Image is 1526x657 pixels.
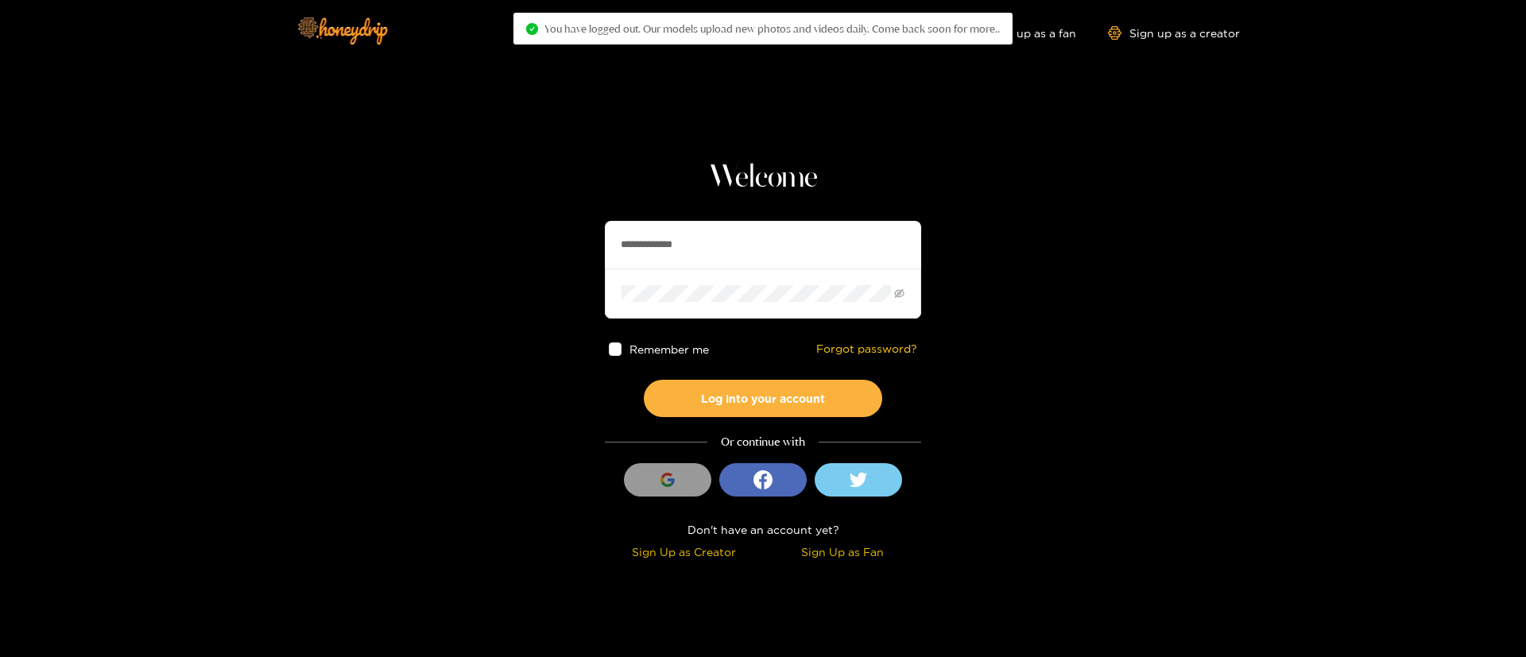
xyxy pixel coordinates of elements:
h1: Welcome [605,159,921,197]
span: You have logged out. Our models upload new photos and videos daily. Come back soon for more.. [544,22,1000,35]
a: Sign up as a fan [967,26,1076,40]
div: Or continue with [605,433,921,451]
button: Log into your account [644,380,882,417]
div: Don't have an account yet? [605,520,921,539]
span: eye-invisible [894,288,904,299]
div: Sign Up as Fan [767,543,917,561]
span: check-circle [526,23,538,35]
a: Sign up as a creator [1108,26,1240,40]
span: Remember me [630,343,710,355]
a: Forgot password? [816,342,917,356]
div: Sign Up as Creator [609,543,759,561]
